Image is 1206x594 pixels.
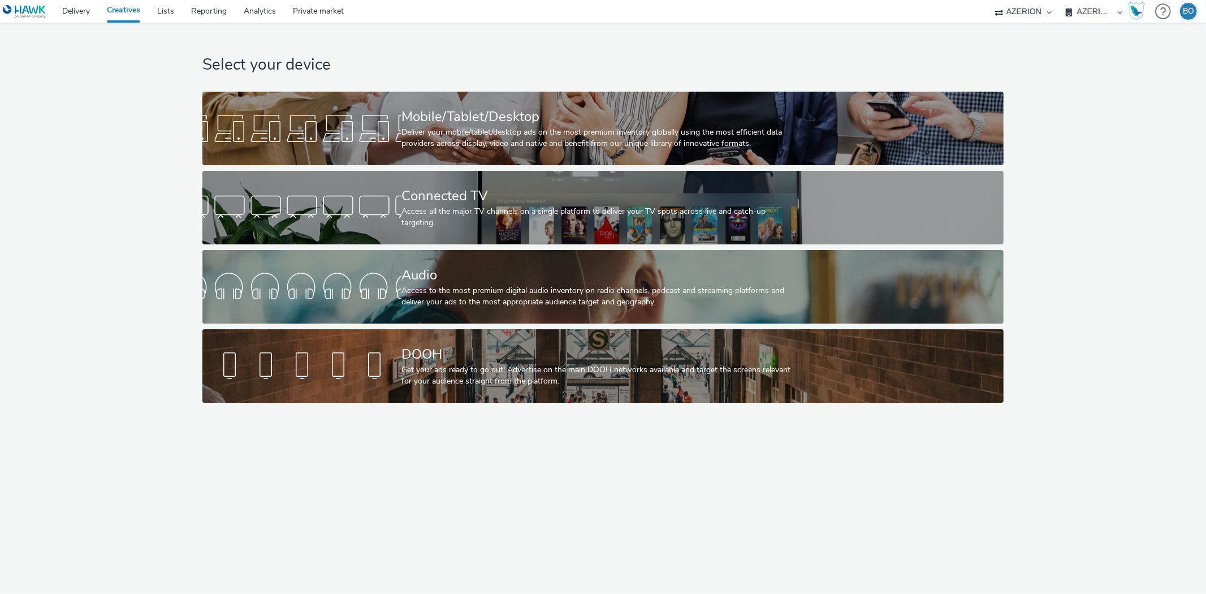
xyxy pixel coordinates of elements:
div: DOOH [401,345,800,364]
h1: Select your device [202,54,1004,76]
div: Deliver your mobile/tablet/desktop ads on the most premium inventory globally using the most effi... [401,127,800,150]
a: Hawk Academy [1128,2,1149,20]
div: Get your ads ready to go out! Advertise on the main DOOH networks available and target the screen... [401,364,800,388]
a: AudioAccess to the most premium digital audio inventory on radio channels, podcast and streaming ... [202,250,1004,324]
div: Audio [401,265,800,285]
div: Access all the major TV channels on a single platform to deliver your TV spots across live and ca... [401,206,800,229]
div: Mobile/Tablet/Desktop [401,107,800,127]
div: BÖ [1183,3,1194,20]
a: Connected TVAccess all the major TV channels on a single platform to deliver your TV spots across... [202,171,1004,244]
img: Hawk Academy [1128,2,1145,20]
a: DOOHGet your ads ready to go out! Advertise on the main DOOH networks available and target the sc... [202,329,1004,403]
img: undefined Logo [3,5,46,19]
div: Connected TV [401,186,800,206]
div: Access to the most premium digital audio inventory on radio channels, podcast and streaming platf... [401,285,800,308]
a: Mobile/Tablet/DesktopDeliver your mobile/tablet/desktop ads on the most premium inventory globall... [202,92,1004,165]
